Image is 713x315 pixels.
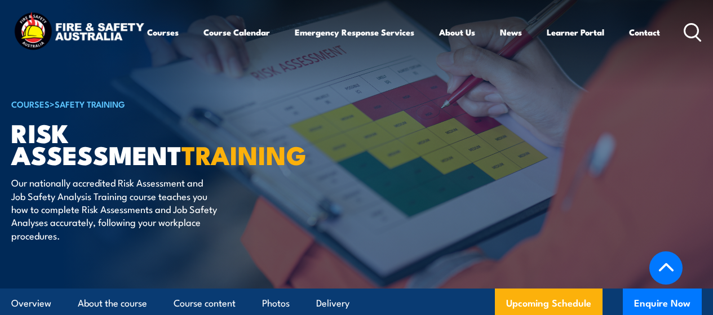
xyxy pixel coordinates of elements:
[55,97,125,110] a: Safety Training
[11,176,217,242] p: Our nationally accredited Risk Assessment and Job Safety Analysis Training course teaches you how...
[439,19,475,46] a: About Us
[203,19,270,46] a: Course Calendar
[500,19,522,46] a: News
[547,19,604,46] a: Learner Portal
[629,19,660,46] a: Contact
[11,97,290,110] h6: >
[181,135,307,174] strong: TRAINING
[11,121,290,165] h1: Risk Assessment
[11,97,50,110] a: COURSES
[295,19,414,46] a: Emergency Response Services
[147,19,179,46] a: Courses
